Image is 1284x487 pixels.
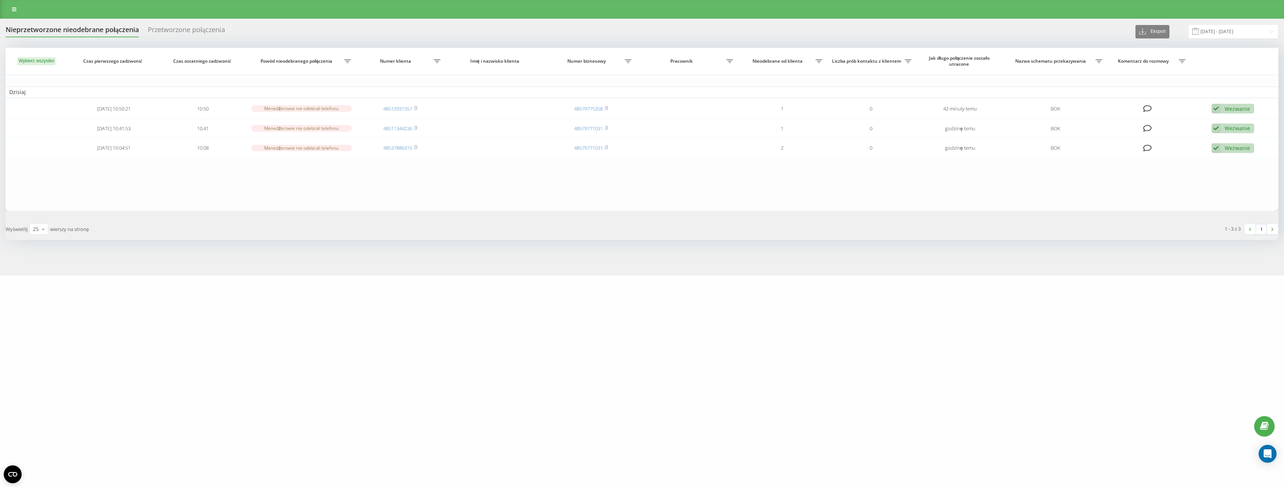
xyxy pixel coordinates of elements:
a: 1 [1256,224,1267,234]
td: 1 [738,119,827,138]
td: godzinę temu [916,119,1005,138]
td: BOK [1005,100,1107,118]
span: Imię i nazwisko klienta [453,58,538,64]
div: Wezwanie [1225,105,1250,112]
span: Jak długo połączenie zostało utracone [923,55,997,67]
div: Nieprzetworzone nieodebrane połączenia [6,26,139,37]
a: 48579771031 [574,125,603,132]
a: 48537886310 [383,144,412,151]
span: Nieodebrane od klienta [742,58,815,64]
button: Open CMP widget [4,465,22,483]
div: Open Intercom Messenger [1259,445,1277,463]
span: Pracownik [640,58,725,64]
span: Czas ostatniego zadzwonić [166,58,240,64]
td: [DATE] 10:41:53 [69,119,159,138]
td: 1 [738,100,827,118]
a: 48511344236 [383,125,412,132]
span: Wyświetlij [6,226,28,232]
button: Wybierz wszystko [17,57,56,65]
span: Numer klienta [360,58,433,64]
a: 48579775358 [574,105,603,112]
td: Dzisiaj [6,87,1278,98]
td: BOK [1005,139,1107,157]
button: Eksport [1135,25,1169,38]
div: Wezwanie [1225,125,1250,132]
td: 10:50 [158,100,247,118]
div: Menedżerowie nie odebrali telefonu [251,145,352,151]
td: 0 [826,139,916,157]
div: Wezwanie [1225,144,1250,152]
td: BOK [1005,119,1107,138]
div: 25 [33,225,39,233]
div: Przetworzone połączenia [148,26,225,37]
td: 10:08 [158,139,247,157]
td: 2 [738,139,827,157]
span: Czas pierwszego zadzwonić [77,58,150,64]
span: Nazwa schematu przekazywania [1009,58,1094,64]
a: 48512931357 [383,105,412,112]
td: 42 minuty temu [916,100,1005,118]
div: Menedżerowie nie odebrali telefonu [251,125,352,131]
td: [DATE] 10:04:51 [69,139,159,157]
td: 0 [826,119,916,138]
span: Powód nieodebranego połączenia [252,58,343,64]
a: 48579771031 [574,144,603,151]
span: wierszy na stronę [50,226,89,232]
span: Komentarz do rozmowy [1110,58,1178,64]
td: 10:41 [158,119,247,138]
td: [DATE] 10:50:21 [69,100,159,118]
div: Menedżerowie nie odebrali telefonu [251,105,352,112]
div: 1 - 3 z 3 [1225,225,1241,232]
td: godzinę temu [916,139,1005,157]
td: 0 [826,100,916,118]
span: Liczba prób kontaktu z klientem [830,58,904,64]
span: Numer biznesowy [551,58,624,64]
